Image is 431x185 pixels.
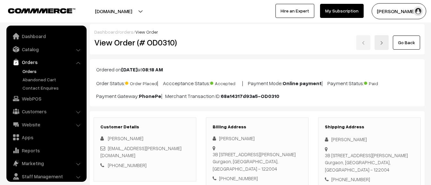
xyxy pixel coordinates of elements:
[213,151,302,173] div: 3B [STREET_ADDRESS][PERSON_NAME] Gurgaon, [GEOGRAPHIC_DATA], [GEOGRAPHIC_DATA] - 122004
[121,66,138,73] b: [DATE]
[320,4,364,18] a: My Subscription
[100,124,190,130] h3: Customer Details
[96,92,418,100] p: Payment Gateway: | Merchant Transaction ID:
[413,6,423,16] img: user
[325,152,414,173] div: 3B [STREET_ADDRESS][PERSON_NAME] Gurgaon, [GEOGRAPHIC_DATA], [GEOGRAPHIC_DATA] - 122004
[364,78,396,87] span: Paid
[8,6,64,14] a: COMMMERCE
[108,162,147,168] a: [PHONE_NUMBER]
[8,106,84,117] a: Customers
[8,132,84,143] a: Apps
[119,29,133,35] a: orders
[21,76,84,83] a: Abandoned Cart
[213,175,302,182] div: [PHONE_NUMBER]
[8,56,84,68] a: Orders
[72,3,155,19] button: [DOMAIN_NAME]
[94,37,197,47] h2: View Order (# OD0310)
[100,145,182,158] a: [EMAIL_ADDRESS][PERSON_NAME][DOMAIN_NAME]
[210,78,242,87] span: Accepted
[96,66,418,73] p: Ordered on at
[8,8,75,13] img: COMMMERCE
[283,80,322,86] b: Online payment
[8,171,84,182] a: Staff Management
[8,157,84,169] a: Marketing
[380,41,384,45] img: right-arrow.png
[213,124,302,130] h3: Billing Address
[21,84,84,91] a: Contact Enquires
[275,4,314,18] a: Hire an Expert
[8,93,84,104] a: WebPOS
[8,44,84,55] a: Catalog
[96,78,418,87] p: Order Status: | Accceptance Status: | Payment Mode: | Payment Status:
[213,135,302,142] div: [PERSON_NAME]
[21,68,84,75] a: Orders
[135,29,158,35] span: View Order
[142,66,163,73] b: 08:18 AM
[8,145,84,156] a: Reports
[8,119,84,130] a: Website
[125,78,157,87] span: Order Placed
[139,93,161,99] b: PhonePe
[393,36,420,50] a: Go Back
[325,136,414,143] div: [PERSON_NAME]
[108,135,143,141] span: [PERSON_NAME]
[221,93,279,99] b: 68a14317d93a5-OD0310
[372,3,426,19] button: [PERSON_NAME]
[8,30,84,42] a: Dashboard
[325,124,414,130] h3: Shipping Address
[94,29,118,35] a: Dashboard
[94,28,420,35] div: / /
[325,176,414,183] div: [PHONE_NUMBER]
